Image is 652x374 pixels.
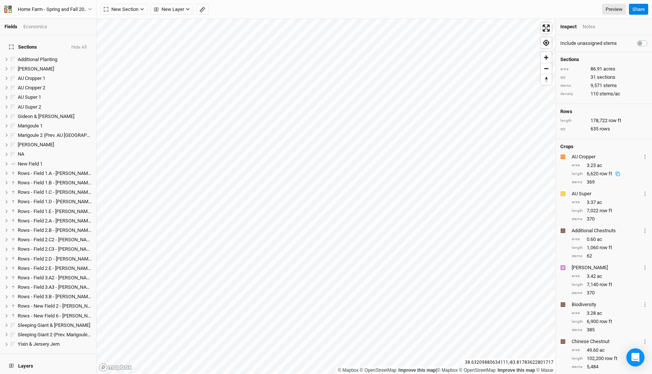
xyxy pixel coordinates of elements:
[18,6,88,13] div: Home Farm - Spring and Fall 2022
[18,66,92,72] div: Amy
[18,142,54,147] span: [PERSON_NAME]
[196,4,209,15] button: Shortcut: M
[18,265,92,271] div: Rows - Field 2.E - K. Hill, KY - Spring '22
[18,218,92,224] div: Rows - Field 2.A - K. Hill, KY - Spring '22
[18,180,165,185] span: Rows - Field 1.B - [PERSON_NAME], [GEOGRAPHIC_DATA] - Spring '22
[97,19,555,374] canvas: Map
[71,45,87,50] button: Hide All
[605,355,617,362] span: row ft
[600,126,610,132] span: rows
[18,303,171,309] span: Rows - New Field 2 - [PERSON_NAME], [GEOGRAPHIC_DATA] - Spring '22
[572,171,583,177] div: length
[572,356,583,362] div: length
[18,294,92,300] div: Rows - Field 3.B - K. Hill, KY - Spring '22
[18,151,24,157] span: NA
[643,337,647,346] button: Crop Usage
[18,246,167,252] span: Rows - Field 2.C3 - [PERSON_NAME], [GEOGRAPHIC_DATA] - Spring '22
[18,132,92,138] div: Marigoule 2 (Prev. AU Homestead 1)
[560,126,587,132] div: qty
[572,216,583,222] div: stems
[18,322,90,328] span: Sleeping Giant & [PERSON_NAME]
[572,227,641,234] div: Additional Chestnuts
[9,44,37,50] span: Sections
[560,144,574,150] h4: Crops
[600,171,612,176] span: row ft
[572,290,647,296] div: 370
[560,126,647,132] div: 635
[603,66,615,72] span: acres
[18,170,92,176] div: Rows - Field 1.A - K. Hill, KY - Spring '22
[18,294,165,299] span: Rows - Field 3.B - [PERSON_NAME], [GEOGRAPHIC_DATA] - Spring '22
[597,162,602,169] span: ac
[560,83,587,89] div: stems
[541,63,552,74] button: Zoom out
[572,338,641,345] div: Chinese Chestnut
[18,322,92,328] div: Sleeping Giant & Payne
[572,282,583,288] div: length
[597,199,602,206] span: ac
[437,368,458,373] a: Mapbox
[18,85,92,91] div: AU Cropper 2
[572,264,641,271] div: Amy
[572,318,647,325] div: 6,900
[572,162,583,168] div: area
[18,142,92,148] div: Mossbarger
[560,117,647,124] div: 178,722
[100,4,148,15] button: New Section
[18,341,92,347] div: Yixin & Jersery Jem
[587,170,624,177] div: 6,620
[18,313,171,319] span: Rows - New Field 6 - [PERSON_NAME], [GEOGRAPHIC_DATA] - Spring '22
[643,189,647,198] button: Crop Usage
[572,301,641,308] div: Biodiversity
[18,313,92,319] div: Rows - New Field 6 - K. Hill, KY - Spring '22
[597,74,615,81] span: sections
[643,300,647,309] button: Crop Usage
[18,332,93,337] span: Sleeping Giant 2 (Prev. Marigoule 2)
[609,117,621,124] span: row ft
[560,23,577,30] div: Inspect
[459,368,496,373] a: OpenStreetMap
[602,4,626,15] a: Preview
[18,75,92,81] div: AU Cropper 1
[541,74,552,85] button: Reset bearing to north
[18,237,167,242] span: Rows - Field 2.C2 - [PERSON_NAME], [GEOGRAPHIC_DATA] - Spring '22
[560,109,647,115] h4: Rows
[572,310,647,317] div: 3.28
[597,273,602,280] span: ac
[5,24,17,29] a: Fields
[18,256,165,262] span: Rows - Field 2.D - [PERSON_NAME], [GEOGRAPHIC_DATA] - Spring '22
[603,82,617,89] span: stems
[560,90,647,97] div: 110
[572,190,641,197] div: AU Super
[572,363,647,370] div: 5,484
[560,74,647,81] div: 31
[572,245,583,251] div: length
[18,104,92,110] div: AU Super 2
[18,341,60,347] span: Yixin & Jersery Jem
[18,189,165,195] span: Rows - Field 1.C - [PERSON_NAME], [GEOGRAPHIC_DATA] - Spring '22
[18,57,92,63] div: Additional Planting
[560,82,647,89] div: 9,571
[18,265,164,271] span: Rows - Field 2.E - [PERSON_NAME], [GEOGRAPHIC_DATA] - Spring '22
[18,208,92,215] div: Rows - Field 1.E - K. Hill, KY - Spring '22
[560,66,587,72] div: area
[643,226,647,235] button: Crop Usage
[541,37,552,48] button: Find my location
[463,359,555,366] div: 38.63209880634111 , -83.81783622801717
[5,359,92,374] h4: Layers
[18,170,165,176] span: Rows - Field 1.A - [PERSON_NAME], [GEOGRAPHIC_DATA] - Spring '22
[338,366,554,374] div: |
[18,227,92,233] div: Rows - Field 2.B - K. Hill, KY - Spring '22
[572,310,583,316] div: area
[18,189,92,195] div: Rows - Field 1.C - K. Hill, KY - Spring '22
[23,23,47,30] div: Economics
[541,23,552,34] span: Enter fullscreen
[541,52,552,63] button: Zoom in
[18,227,165,233] span: Rows - Field 2.B - [PERSON_NAME], [GEOGRAPHIC_DATA] - Spring '22
[18,161,43,167] span: New Field 1
[600,90,620,97] span: stems/ac
[572,199,647,206] div: 3.37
